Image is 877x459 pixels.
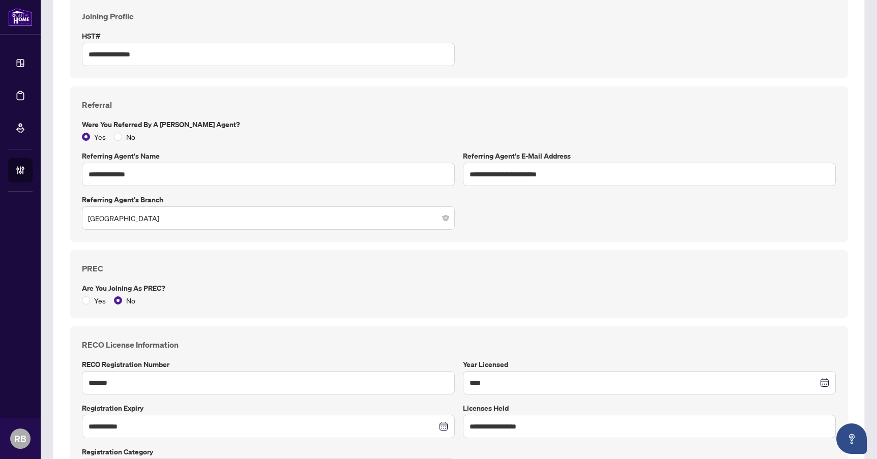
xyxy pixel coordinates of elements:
[82,339,836,351] h4: RECO License Information
[82,194,455,205] label: Referring Agent's Branch
[82,403,455,414] label: Registration Expiry
[90,131,110,142] span: Yes
[82,446,455,457] label: Registration Category
[463,403,836,414] label: Licenses Held
[82,99,836,111] h4: Referral
[463,150,836,162] label: Referring Agent's E-Mail Address
[463,359,836,370] label: Year Licensed
[82,30,455,42] label: HST#
[82,283,836,294] label: Are you joining as PREC?
[122,131,139,142] span: No
[82,262,836,274] h4: PREC
[82,119,836,130] label: Were you referred by a [PERSON_NAME] Agent?
[82,10,836,22] h4: Joining Profile
[122,295,139,306] span: No
[82,150,455,162] label: Referring Agent's Name
[443,215,449,221] span: close-circle
[82,359,455,370] label: RECO Registration Number
[14,432,26,446] span: RB
[836,423,867,454] button: Open asap
[8,8,33,26] img: logo
[90,295,110,306] span: Yes
[88,208,449,228] span: Richmond Hill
